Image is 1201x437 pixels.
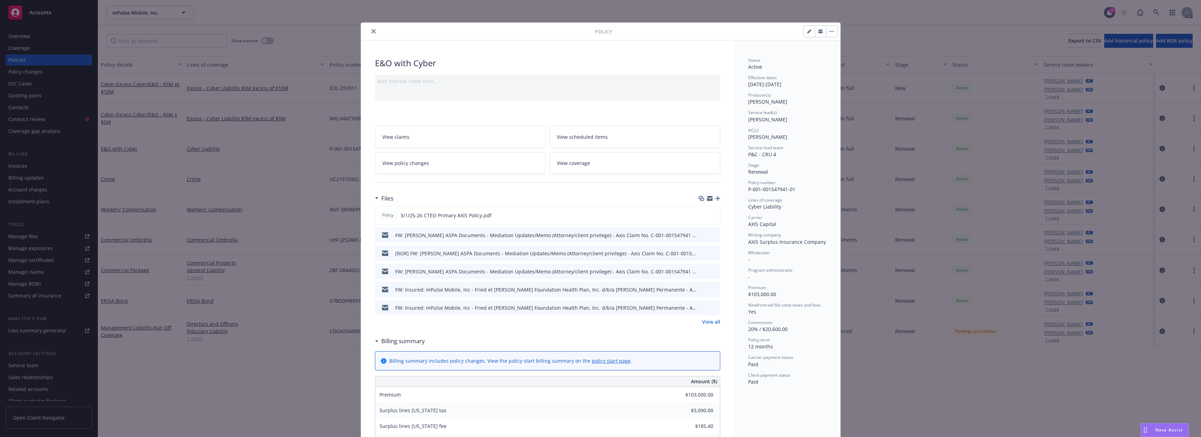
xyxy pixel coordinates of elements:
[748,291,776,297] span: $103,000.00
[748,127,759,133] span: AC(s)
[711,212,717,219] button: preview file
[375,337,425,346] div: Billing summary
[748,75,826,88] div: [DATE] - [DATE]
[748,267,793,273] span: Program administrator
[380,391,401,398] span: Premium
[711,250,717,257] button: preview file
[748,343,773,350] span: 12 months
[672,421,717,431] input: 0.00
[748,256,750,263] span: -
[748,250,770,256] span: Wholesaler
[380,423,447,429] span: Surplus lines [US_STATE] fee
[395,250,697,257] div: [ROR] FW: [PERSON_NAME] ASPA Documents - Mediation Updates/Memo (Attorney/client privilege) - Axi...
[395,304,697,311] div: FW: Insured: mPulse Mobile, Inc - Fried et [PERSON_NAME] Foundation Health Plan, Inc. d/b/a [PERS...
[748,308,756,315] span: Yes
[700,304,706,311] button: download file
[375,126,546,148] a: View claims
[748,110,777,115] span: Service lead(s)
[400,212,492,219] span: 3/1/25-26 CTEO Primary AXIS Policy.pdf
[557,133,608,141] span: View scheduled items
[375,152,546,174] a: View policy changes
[748,361,758,368] span: Paid
[700,250,706,257] button: download file
[711,286,717,293] button: preview file
[748,273,750,280] span: -
[700,232,706,239] button: download file
[1141,423,1189,437] button: Nova Assist
[672,405,717,416] input: 0.00
[691,378,717,385] span: Amount ($)
[748,116,787,123] span: [PERSON_NAME]
[748,197,782,203] span: Lines of coverage
[700,286,706,293] button: download file
[375,194,393,203] div: Files
[748,186,795,193] span: P-001-001547941-01
[381,337,425,346] h3: Billing summary
[700,212,705,219] button: download file
[557,159,590,167] span: View coverage
[595,28,612,35] span: Policy
[748,232,781,238] span: Writing company
[711,304,717,311] button: preview file
[395,286,697,293] div: FW: Insured: mPulse Mobile, Inc - Fried et [PERSON_NAME] Foundation Health Plan, Inc. d/b/a [PERS...
[748,326,788,332] span: 20% / $20,600.00
[382,159,429,167] span: View policy changes
[748,151,776,158] span: P&C - CRU 4
[672,390,717,400] input: 0.00
[711,268,717,275] button: preview file
[748,214,762,220] span: Carrier
[748,378,758,385] span: Paid
[748,63,762,70] span: Active
[550,152,720,174] a: View coverage
[711,232,717,239] button: preview file
[748,221,776,227] span: AXIS Capital
[375,57,720,69] div: E&O with Cyber
[748,134,787,140] span: [PERSON_NAME]
[381,212,395,218] span: Policy
[378,77,717,85] div: Add internal notes here...
[748,180,776,186] span: Policy number
[748,92,771,98] span: Producer(s)
[748,75,777,81] span: Effective dates
[748,302,821,308] span: Newfront will file state taxes and fees
[550,126,720,148] a: View scheduled items
[748,285,766,291] span: Premium
[389,357,632,364] div: Billing summary includes policy changes. View the policy start billing summary on the .
[380,407,446,414] span: Surplus lines [US_STATE] tax
[382,133,410,141] span: View claims
[748,203,781,210] span: Cyber Liability
[748,337,770,343] span: Policy term
[748,98,787,105] span: [PERSON_NAME]
[748,168,768,175] span: Renewal
[369,27,378,36] button: close
[748,319,772,325] span: Commission
[748,145,783,151] span: Service lead team
[395,232,697,239] div: FW: [PERSON_NAME] ASPA Documents - Mediation Updates/Memo (Attorney/client privilege) - Axis Clai...
[748,57,760,63] span: Status
[700,268,706,275] button: download file
[748,239,826,245] span: AXIS Surplus Insurance Company
[1141,423,1150,437] div: Drag to move
[702,318,720,325] a: View all
[1155,427,1183,433] span: Nova Assist
[381,194,393,203] h3: Files
[748,162,759,168] span: Stage
[748,354,793,360] span: Carrier payment status
[748,372,790,378] span: Client payment status
[395,268,697,275] div: FW: [PERSON_NAME] ASPA Documents - Mediation Updates/Memo (Attorney/client privilege) - Axis Clai...
[592,357,631,364] a: policy start page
